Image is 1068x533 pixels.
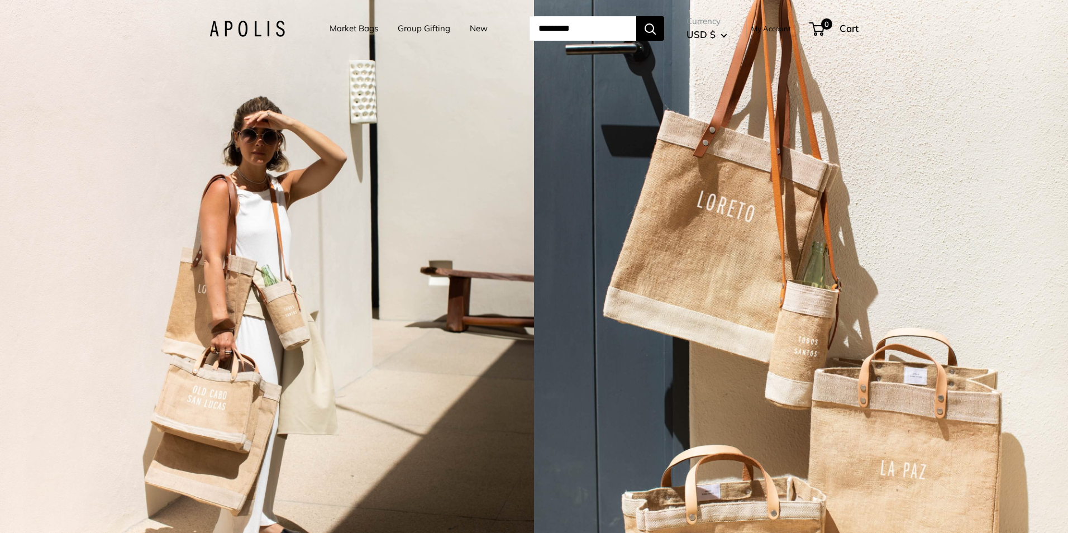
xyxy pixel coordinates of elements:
button: USD $ [686,26,727,44]
a: Group Gifting [398,21,450,36]
img: Apolis [209,21,285,37]
input: Search... [530,16,636,41]
span: Cart [840,22,859,34]
span: Currency [686,13,727,29]
button: Search [636,16,664,41]
a: Market Bags [330,21,378,36]
span: 0 [821,18,832,30]
a: New [470,21,488,36]
a: My Account [751,22,791,35]
span: USD $ [686,28,716,40]
a: 0 Cart [810,20,859,37]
